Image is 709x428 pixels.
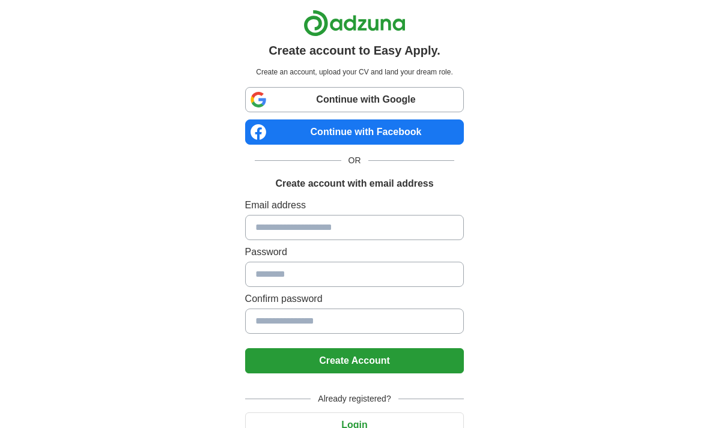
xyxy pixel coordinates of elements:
[311,393,398,405] span: Already registered?
[245,87,464,112] a: Continue with Google
[269,41,440,59] h1: Create account to Easy Apply.
[245,348,464,373] button: Create Account
[341,154,368,167] span: OR
[245,198,464,212] label: Email address
[248,67,462,77] p: Create an account, upload your CV and land your dream role.
[303,10,406,37] img: Adzuna logo
[245,292,464,306] label: Confirm password
[245,245,464,259] label: Password
[275,176,433,191] h1: Create account with email address
[245,119,464,145] a: Continue with Facebook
